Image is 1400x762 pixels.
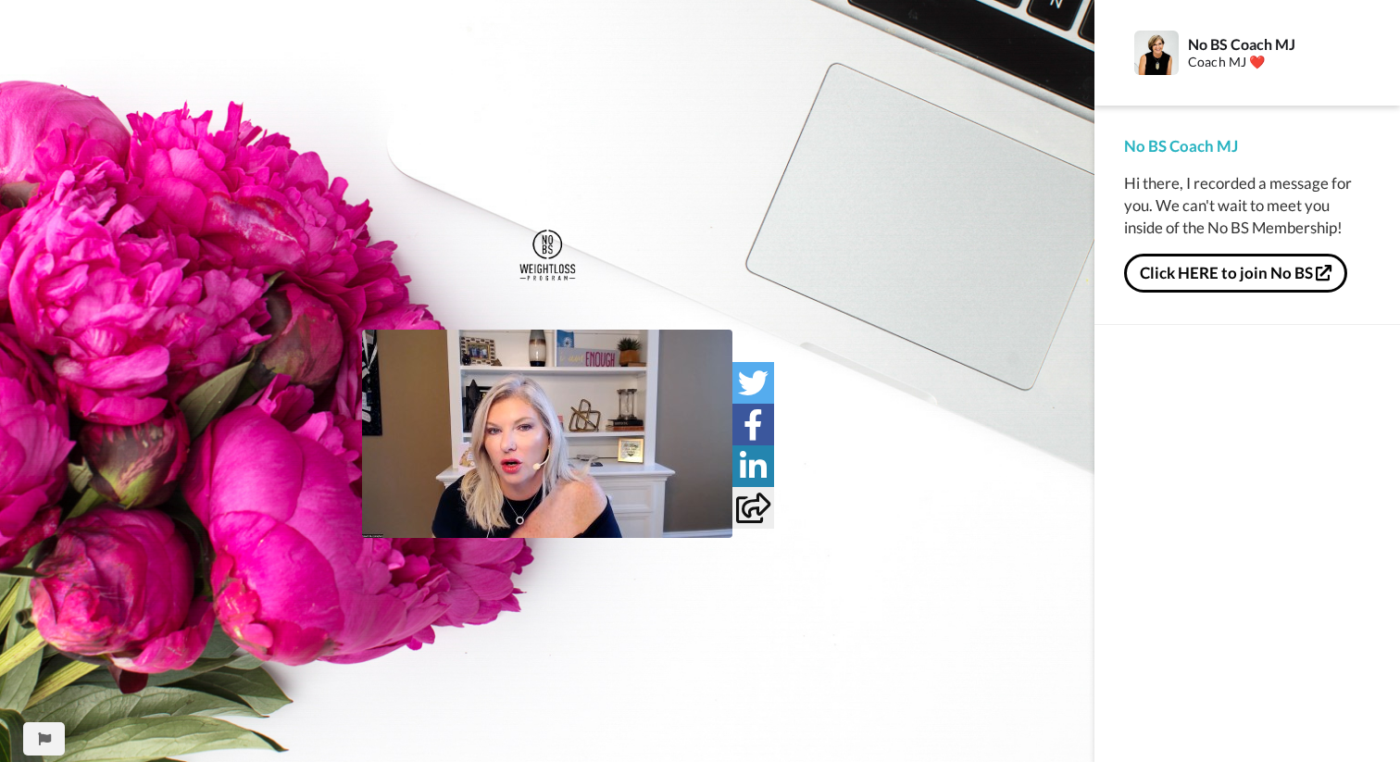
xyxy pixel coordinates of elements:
[1188,35,1369,53] div: No BS Coach MJ
[1124,254,1347,293] button: Click HERE to join No BS
[1134,31,1179,75] img: Profile Image
[1124,135,1370,157] div: No BS Coach MJ
[362,330,732,538] img: fd7a1f84-793c-405e-b182-cb979887746d_thumbnail_source_1662573626.jpg
[507,219,588,294] img: c5fde812-9196-475b-b8a7-74dfc215c769
[1188,55,1369,70] div: Coach MJ ❤️
[1124,172,1370,239] div: Hi there, I recorded a message for you. We can't wait to meet you inside of the No BS Membership!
